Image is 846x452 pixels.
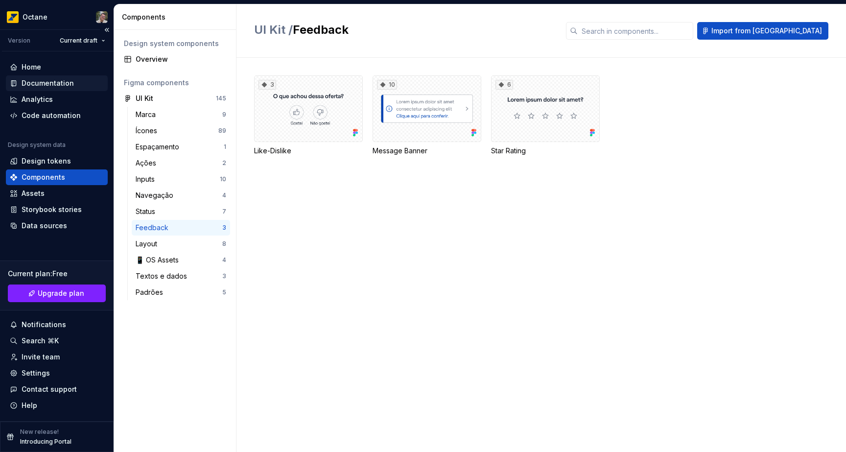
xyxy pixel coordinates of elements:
div: 10 [377,80,397,90]
div: 10 [220,175,226,183]
a: Data sources [6,218,108,234]
a: Settings [6,365,108,381]
a: UI Kit145 [120,91,230,106]
input: Search in components... [578,22,693,40]
p: New release! [20,428,59,436]
div: Components [122,12,232,22]
div: Design tokens [22,156,71,166]
div: Ícones [136,126,161,136]
a: Overview [120,51,230,67]
div: Message Banner [373,146,481,156]
button: Help [6,398,108,413]
div: Padrões [136,287,167,297]
div: Version [8,37,30,45]
button: Collapse sidebar [100,23,114,37]
div: Star Rating [491,146,600,156]
span: Upgrade plan [38,288,84,298]
h2: Feedback [254,22,554,38]
div: 5 [222,288,226,296]
a: Components [6,169,108,185]
div: 1 [224,143,226,151]
div: Marca [136,110,160,119]
a: Invite team [6,349,108,365]
a: Design tokens [6,153,108,169]
a: Assets [6,186,108,201]
a: Code automation [6,108,108,123]
button: Contact support [6,381,108,397]
a: Espaçamento1 [132,139,230,155]
div: Code automation [22,111,81,120]
img: e8093afa-4b23-4413-bf51-00cde92dbd3f.png [7,11,19,23]
div: Like-Dislike [254,146,363,156]
div: 📱 OS Assets [136,255,183,265]
div: Help [22,401,37,410]
div: Data sources [22,221,67,231]
button: Current draft [55,34,110,48]
div: Notifications [22,320,66,330]
span: Import from [GEOGRAPHIC_DATA] [711,26,822,36]
a: Home [6,59,108,75]
div: Contact support [22,384,77,394]
div: 3 [222,272,226,280]
div: 6 [495,80,513,90]
div: Documentation [22,78,74,88]
div: Feedback [136,223,172,233]
div: Assets [22,189,45,198]
div: 4 [222,191,226,199]
p: Introducing Portal [20,438,71,446]
a: Inputs10 [132,171,230,187]
div: Status [136,207,159,216]
div: Overview [136,54,226,64]
a: Layout8 [132,236,230,252]
div: Search ⌘K [22,336,59,346]
div: Components [22,172,65,182]
button: Import from [GEOGRAPHIC_DATA] [697,22,828,40]
div: 3 [222,224,226,232]
div: 10Message Banner [373,75,481,156]
div: Analytics [22,95,53,104]
button: Notifications [6,317,108,333]
div: Design system data [8,141,66,149]
div: Current plan : Free [8,269,106,279]
div: 145 [216,95,226,102]
a: Ações2 [132,155,230,171]
a: Marca9 [132,107,230,122]
button: Search ⌘K [6,333,108,349]
div: 4 [222,256,226,264]
a: Feedback3 [132,220,230,236]
div: Espaçamento [136,142,183,152]
div: Home [22,62,41,72]
div: Ações [136,158,160,168]
div: 6Star Rating [491,75,600,156]
div: 8 [222,240,226,248]
div: Navegação [136,190,177,200]
div: 7 [222,208,226,215]
a: Documentation [6,75,108,91]
a: Textos e dados3 [132,268,230,284]
a: Analytics [6,92,108,107]
div: Design system components [124,39,226,48]
div: 3Like-Dislike [254,75,363,156]
span: Current draft [60,37,97,45]
div: UI Kit [136,94,153,103]
div: 9 [222,111,226,119]
a: 📱 OS Assets4 [132,252,230,268]
img: Tiago [96,11,108,23]
div: 89 [218,127,226,135]
div: 3 [258,80,276,90]
div: 2 [222,159,226,167]
div: Octane [23,12,47,22]
a: Navegação4 [132,188,230,203]
a: Upgrade plan [8,285,106,302]
div: Textos e dados [136,271,191,281]
div: Settings [22,368,50,378]
a: Padrões5 [132,285,230,300]
span: UI Kit / [254,23,293,37]
a: Status7 [132,204,230,219]
button: OctaneTiago [2,6,112,27]
div: Inputs [136,174,159,184]
a: Ícones89 [132,123,230,139]
a: Storybook stories [6,202,108,217]
div: Invite team [22,352,60,362]
div: Layout [136,239,161,249]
